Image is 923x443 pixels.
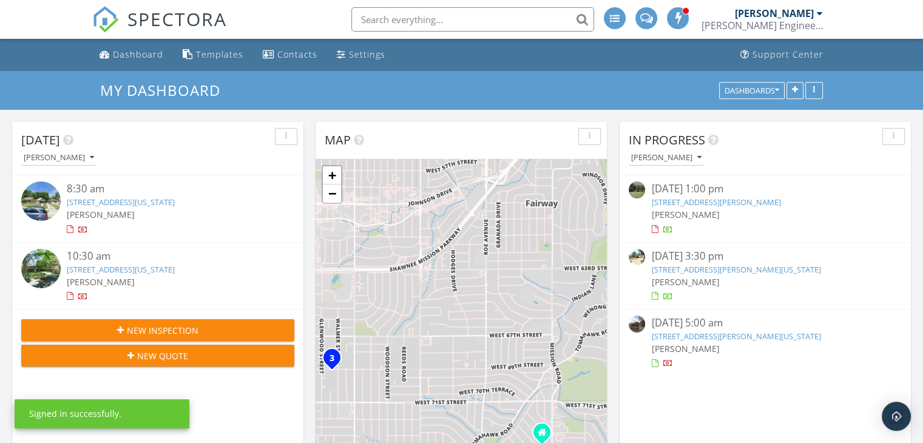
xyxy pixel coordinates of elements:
span: [PERSON_NAME] [651,343,719,354]
a: Contacts [258,44,322,66]
div: [DATE] 5:00 am [651,316,879,331]
i: 3 [330,354,334,363]
a: [DATE] 5:00 am [STREET_ADDRESS][PERSON_NAME][US_STATE] [PERSON_NAME] [629,316,902,370]
span: Map [325,132,351,148]
a: Support Center [735,44,828,66]
a: [STREET_ADDRESS][US_STATE] [67,197,175,208]
span: New Inspection [127,324,198,337]
button: [PERSON_NAME] [21,150,96,166]
button: New Inspection [21,319,294,341]
span: [DATE] [21,132,60,148]
button: Dashboards [719,82,785,99]
span: [PERSON_NAME] [651,276,719,288]
div: [PERSON_NAME] [631,154,702,162]
img: streetview [629,249,645,265]
a: SPECTORA [92,16,227,42]
img: streetview [629,316,645,332]
a: [DATE] 3:30 pm [STREET_ADDRESS][PERSON_NAME][US_STATE] [PERSON_NAME] [629,249,902,303]
div: [PERSON_NAME] [735,7,814,19]
span: [PERSON_NAME] [651,209,719,220]
span: [PERSON_NAME] [67,209,135,220]
div: Signed in successfully. [29,408,121,420]
div: [DATE] 1:00 pm [651,181,879,197]
a: [STREET_ADDRESS][US_STATE] [67,264,175,275]
a: My Dashboard [100,80,231,100]
span: [PERSON_NAME] [67,276,135,288]
img: streetview [21,181,61,221]
div: Settings [349,49,385,60]
a: Dashboard [95,44,168,66]
div: 6515 West 69th Street , Overland Park, KS 66204 [332,357,339,365]
span: In Progress [629,132,705,148]
button: [PERSON_NAME] [629,150,704,166]
a: [DATE] 1:00 pm [STREET_ADDRESS][PERSON_NAME] [PERSON_NAME] [629,181,902,235]
a: Zoom out [323,184,341,203]
a: [STREET_ADDRESS][PERSON_NAME] [651,197,780,208]
a: Templates [178,44,248,66]
div: Support Center [752,49,823,60]
div: 4007 W 73rd Terrace, Prairie Village KS 66208 [542,432,549,439]
a: 8:30 am [STREET_ADDRESS][US_STATE] [PERSON_NAME] [21,181,294,235]
div: [PERSON_NAME] [24,154,94,162]
img: streetview [629,181,645,198]
a: [STREET_ADDRESS][PERSON_NAME][US_STATE] [651,331,820,342]
a: Settings [332,44,390,66]
a: 10:30 am [STREET_ADDRESS][US_STATE] [PERSON_NAME] [21,249,294,303]
a: [STREET_ADDRESS][PERSON_NAME][US_STATE] [651,264,820,275]
div: Open Intercom Messenger [882,402,911,431]
span: New Quote [137,350,188,362]
img: The Best Home Inspection Software - Spectora [92,6,119,33]
div: Contacts [277,49,317,60]
div: [DATE] 3:30 pm [651,249,879,264]
div: 10:30 am [67,249,272,264]
img: streetview [21,249,61,288]
a: Zoom in [323,166,341,184]
span: SPECTORA [127,6,227,32]
div: 8:30 am [67,181,272,197]
div: Templates [196,49,243,60]
button: New Quote [21,345,294,367]
div: Dashboard [113,49,163,60]
div: Schroeder Engineering, LLC [702,19,823,32]
div: Dashboards [725,86,779,95]
input: Search everything... [351,7,594,32]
